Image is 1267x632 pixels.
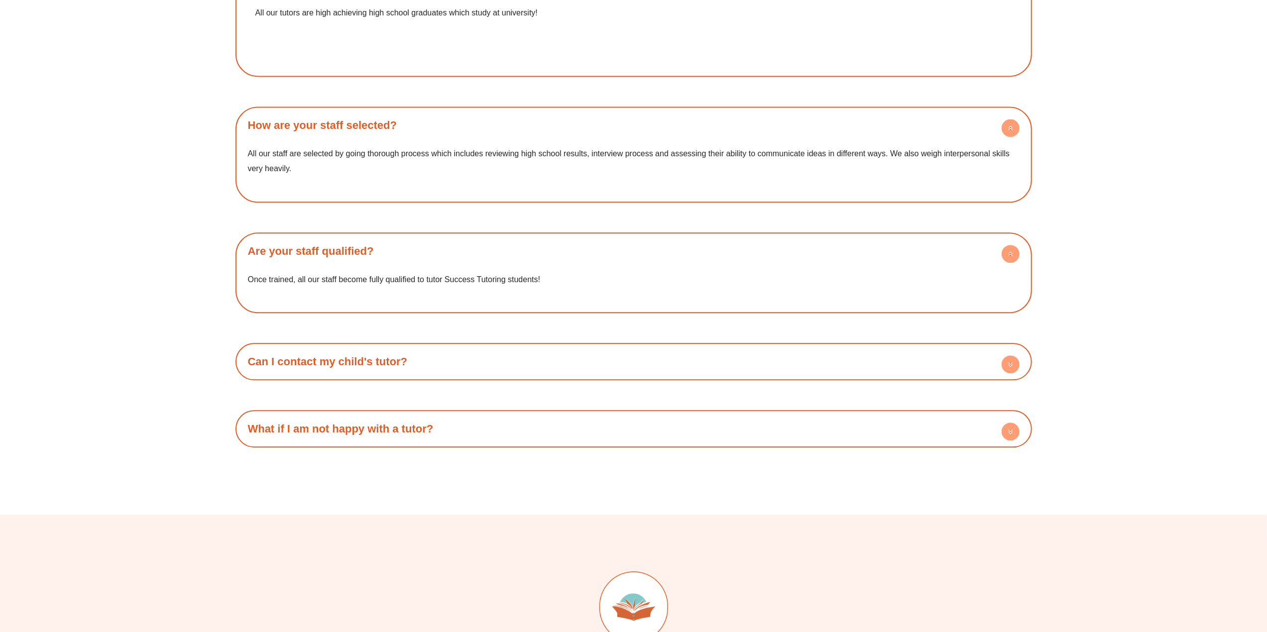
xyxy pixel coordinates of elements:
[240,265,1027,309] div: Are your staff qualified?
[240,139,1027,197] div: How are your staff selected?
[240,111,1027,139] h4: How are your staff selected?
[1101,520,1267,632] iframe: Chat Widget
[248,272,1020,287] p: Once trained, all our staff become fully qualified to tutor Success Tutoring students!
[248,119,397,131] a: How are your staff selected?
[255,5,1012,20] p: All our tutors are high achieving high school graduates which study at university!
[240,348,1027,375] h4: Can I contact my child's tutor?
[240,415,1027,442] h4: What if I am not happy with a tutor?
[240,237,1027,265] h4: Are your staff qualified?
[248,355,408,368] a: Can I contact my child's tutor?
[248,146,1020,176] p: All our staff are selected by going thorough process which includes reviewing high school results...
[248,245,374,257] a: Are your staff qualified?
[248,422,434,435] a: What if I am not happy with a tutor?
